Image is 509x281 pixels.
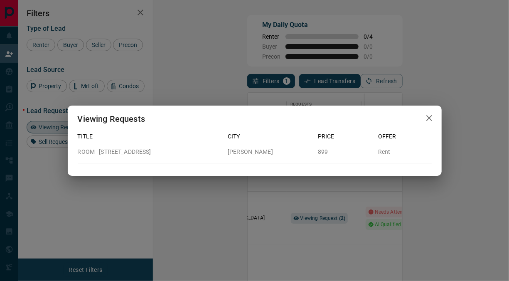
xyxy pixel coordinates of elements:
p: 899 [318,148,371,156]
p: Offer [378,132,432,141]
p: Rent [378,148,432,156]
p: Price [318,132,371,141]
h2: Viewing Requests [68,106,155,132]
p: Title [78,132,221,141]
p: City [228,132,311,141]
p: ROOM - [STREET_ADDRESS] [78,148,221,156]
p: [PERSON_NAME] [228,148,311,156]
